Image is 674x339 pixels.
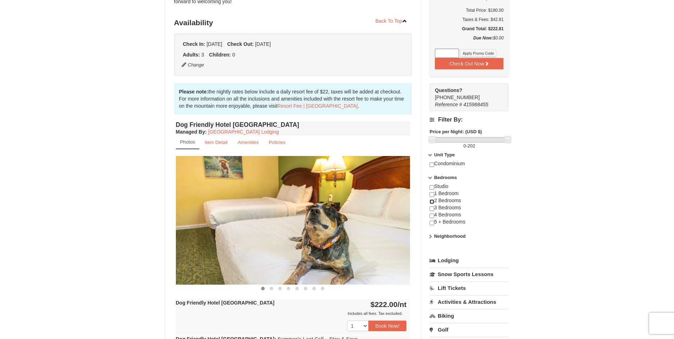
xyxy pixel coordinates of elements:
a: Biking [430,309,509,322]
span: [DATE] [206,41,222,47]
div: Taxes & Fees: $42.81 [435,16,503,23]
a: Activities & Attractions [430,295,509,308]
strong: Due Now: [473,36,493,41]
span: /nt [398,300,407,308]
a: Snow Sports Lessons [430,268,509,281]
h6: Total Price: $180.00 [435,7,503,14]
h4: Filter By: [430,117,509,123]
a: Back To Top [371,16,412,26]
a: Policies [264,135,290,149]
span: 0 [463,143,466,149]
span: 3 [201,52,204,58]
a: Item Detail [200,135,232,149]
label: - [430,142,509,150]
span: [PHONE_NUMBER] [435,87,496,100]
div: $0.00 [435,34,503,49]
small: Item Detail [205,140,228,145]
strong: Price per Night: (USD $) [430,129,482,134]
button: Book Now! [368,321,407,331]
span: 202 [468,143,475,149]
a: Resort Fee | [GEOGRAPHIC_DATA] [277,103,358,109]
button: Change [181,61,205,69]
span: Managed By [176,129,205,135]
a: Golf [430,323,509,336]
strong: Check Out: [227,41,254,47]
strong: Dog Friendly Hotel [GEOGRAPHIC_DATA] [176,300,275,306]
a: [GEOGRAPHIC_DATA] Lodging [208,129,279,135]
button: Check Out Now [435,58,503,69]
strong: : [176,129,207,135]
span: [DATE] [255,41,271,47]
img: 18876286-336-12a840d7.jpg [176,156,410,284]
small: Photos [180,139,195,145]
strong: Children: [209,52,231,58]
div: Condominium [430,160,509,174]
button: Apply Promo Code [460,49,496,57]
strong: Questions? [435,87,462,93]
div: the nightly rates below include a daily resort fee of $22, taxes will be added at checkout. For m... [174,83,412,114]
h4: Dog Friendly Hotel [GEOGRAPHIC_DATA] [176,121,410,128]
strong: Check In: [183,41,205,47]
a: Amenities [233,135,264,149]
small: Policies [269,140,285,145]
strong: $222.00 [371,300,407,308]
a: Lift Tickets [430,281,509,295]
div: Includes all fees. Tax excluded. [176,310,407,317]
span: 415968455 [463,102,488,107]
strong: Neighborhood [434,233,466,239]
a: Lodging [430,254,509,267]
strong: Bedrooms [434,175,457,180]
span: 0 [232,52,235,58]
div: Studio 1 Bedroom 2 Bedrooms 3 Bedrooms 4 Bedrooms 5 + Bedrooms [430,183,509,232]
h5: Grand Total: $222.81 [435,25,503,32]
small: Amenities [238,140,259,145]
span: Reference # [435,102,462,107]
h3: Availability [174,16,412,30]
strong: Please note: [179,89,208,95]
a: Photos [176,135,199,149]
strong: Adults: [183,52,200,58]
strong: Unit Type [434,152,455,157]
